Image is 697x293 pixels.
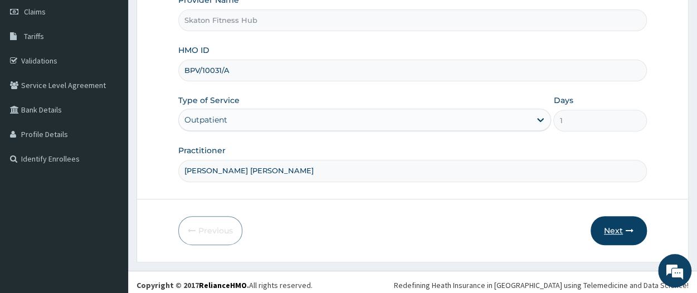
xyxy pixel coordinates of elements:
span: Claims [24,7,46,17]
input: Enter Name [178,160,647,182]
label: Days [553,95,573,106]
span: We're online! [65,80,154,193]
div: Chat with us now [58,62,187,77]
label: Practitioner [178,145,226,156]
img: d_794563401_company_1708531726252_794563401 [21,56,45,84]
button: Next [591,216,647,245]
button: Previous [178,216,242,245]
input: Enter HMO ID [178,60,647,81]
a: RelianceHMO [199,280,247,290]
span: Tariffs [24,31,44,41]
label: HMO ID [178,45,209,56]
div: Redefining Heath Insurance in [GEOGRAPHIC_DATA] using Telemedicine and Data Science! [394,280,689,291]
div: Minimize live chat window [183,6,209,32]
label: Type of Service [178,95,240,106]
strong: Copyright © 2017 . [137,280,249,290]
textarea: Type your message and hit 'Enter' [6,184,212,223]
